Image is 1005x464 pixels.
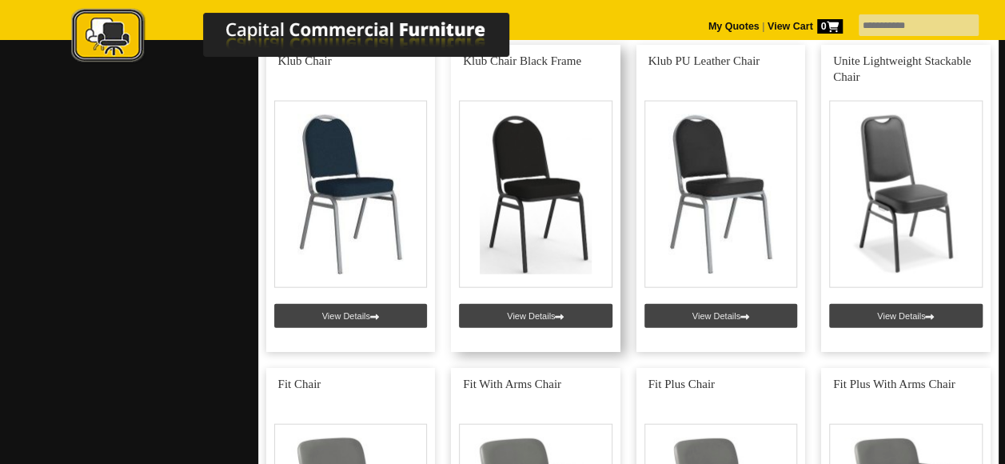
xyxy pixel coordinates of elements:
a: Capital Commercial Furniture Logo [27,8,587,71]
img: Capital Commercial Furniture Logo [27,8,587,66]
span: 0 [817,19,843,34]
a: View Cart0 [764,21,842,32]
a: My Quotes [708,21,760,32]
strong: View Cart [768,21,843,32]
